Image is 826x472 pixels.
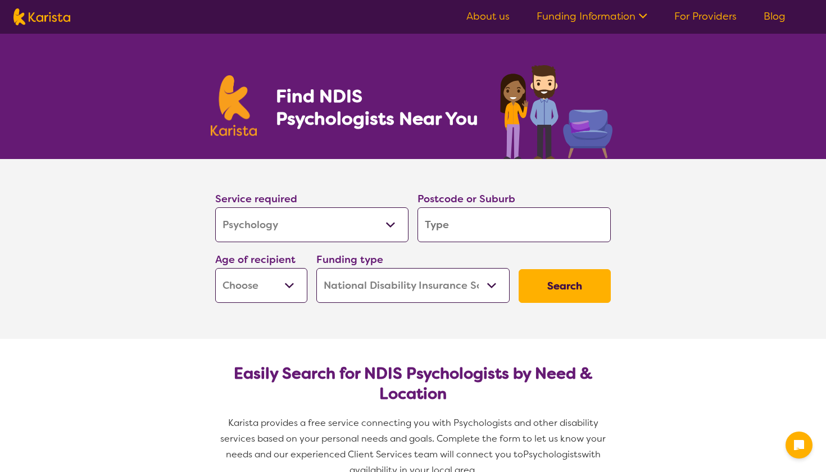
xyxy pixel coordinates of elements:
a: Funding Information [537,10,647,23]
img: Karista logo [211,75,257,136]
a: Blog [764,10,786,23]
a: About us [466,10,510,23]
h1: Find NDIS Psychologists Near You [276,85,484,130]
button: Search [519,269,611,303]
label: Age of recipient [215,253,296,266]
span: Psychologists [523,448,582,460]
span: Karista provides a free service connecting you with Psychologists and other disability services b... [220,417,608,460]
img: psychology [496,61,615,159]
input: Type [417,207,611,242]
label: Postcode or Suburb [417,192,515,206]
label: Funding type [316,253,383,266]
h2: Easily Search for NDIS Psychologists by Need & Location [224,364,602,404]
img: Karista logo [13,8,70,25]
label: Service required [215,192,297,206]
a: For Providers [674,10,737,23]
